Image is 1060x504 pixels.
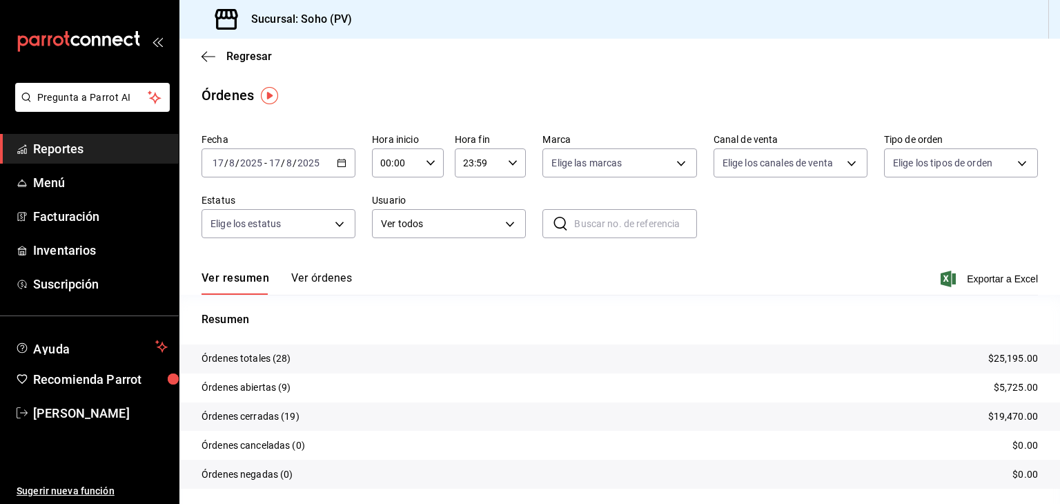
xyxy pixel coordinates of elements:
[1012,467,1038,482] p: $0.00
[714,135,867,144] label: Canal de venta
[240,11,353,28] h3: Sucursal: Soho (PV)
[202,85,254,106] div: Órdenes
[297,157,320,168] input: ----
[455,135,527,144] label: Hora fin
[723,156,833,170] span: Elige los canales de venta
[202,351,291,366] p: Órdenes totales (28)
[202,50,272,63] button: Regresar
[226,50,272,63] span: Regresar
[33,207,168,226] span: Facturación
[235,157,239,168] span: /
[372,135,444,144] label: Hora inicio
[202,135,355,144] label: Fecha
[224,157,228,168] span: /
[268,157,281,168] input: --
[33,370,168,389] span: Recomienda Parrot
[202,311,1038,328] p: Resumen
[239,157,263,168] input: ----
[210,217,281,231] span: Elige los estatus
[33,139,168,158] span: Reportes
[293,157,297,168] span: /
[286,157,293,168] input: --
[33,173,168,192] span: Menú
[202,271,352,295] div: navigation tabs
[884,135,1038,144] label: Tipo de orden
[152,36,163,47] button: open_drawer_menu
[228,157,235,168] input: --
[1012,438,1038,453] p: $0.00
[551,156,622,170] span: Elige las marcas
[212,157,224,168] input: --
[202,195,355,205] label: Estatus
[574,210,696,238] input: Buscar no. de referencia
[17,484,168,498] span: Sugerir nueva función
[893,156,992,170] span: Elige los tipos de orden
[372,195,526,205] label: Usuario
[281,157,285,168] span: /
[261,87,278,104] img: Tooltip marker
[33,275,168,293] span: Suscripción
[33,338,150,355] span: Ayuda
[37,90,148,105] span: Pregunta a Parrot AI
[10,100,170,115] a: Pregunta a Parrot AI
[542,135,696,144] label: Marca
[202,438,305,453] p: Órdenes canceladas (0)
[291,271,352,295] button: Ver órdenes
[943,271,1038,287] button: Exportar a Excel
[202,409,300,424] p: Órdenes cerradas (19)
[994,380,1038,395] p: $5,725.00
[202,467,293,482] p: Órdenes negadas (0)
[33,404,168,423] span: [PERSON_NAME]
[988,409,1038,424] p: $19,470.00
[15,83,170,112] button: Pregunta a Parrot AI
[202,380,291,395] p: Órdenes abiertas (9)
[264,157,267,168] span: -
[202,271,269,295] button: Ver resumen
[33,241,168,260] span: Inventarios
[988,351,1038,366] p: $25,195.00
[381,217,500,231] span: Ver todos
